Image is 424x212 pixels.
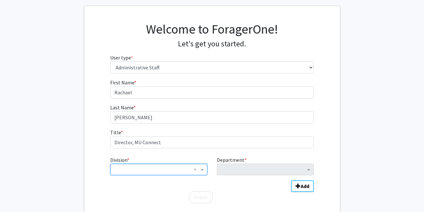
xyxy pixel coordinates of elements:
[5,183,27,207] iframe: Chat
[110,54,133,61] label: User type
[110,21,314,37] h1: Welcome to ForagerOne!
[291,180,314,192] button: Add Division/Department
[110,104,134,111] span: Last Name
[110,79,134,86] span: First Name
[212,156,319,175] div: Department
[301,183,309,189] b: Add
[194,166,199,173] span: Clear all
[110,39,314,49] h4: Let's get you started.
[110,164,207,175] ng-select: Division
[217,164,314,175] ng-select: Department
[110,129,121,136] span: Title
[105,156,212,175] div: Division
[189,191,213,203] button: Finish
